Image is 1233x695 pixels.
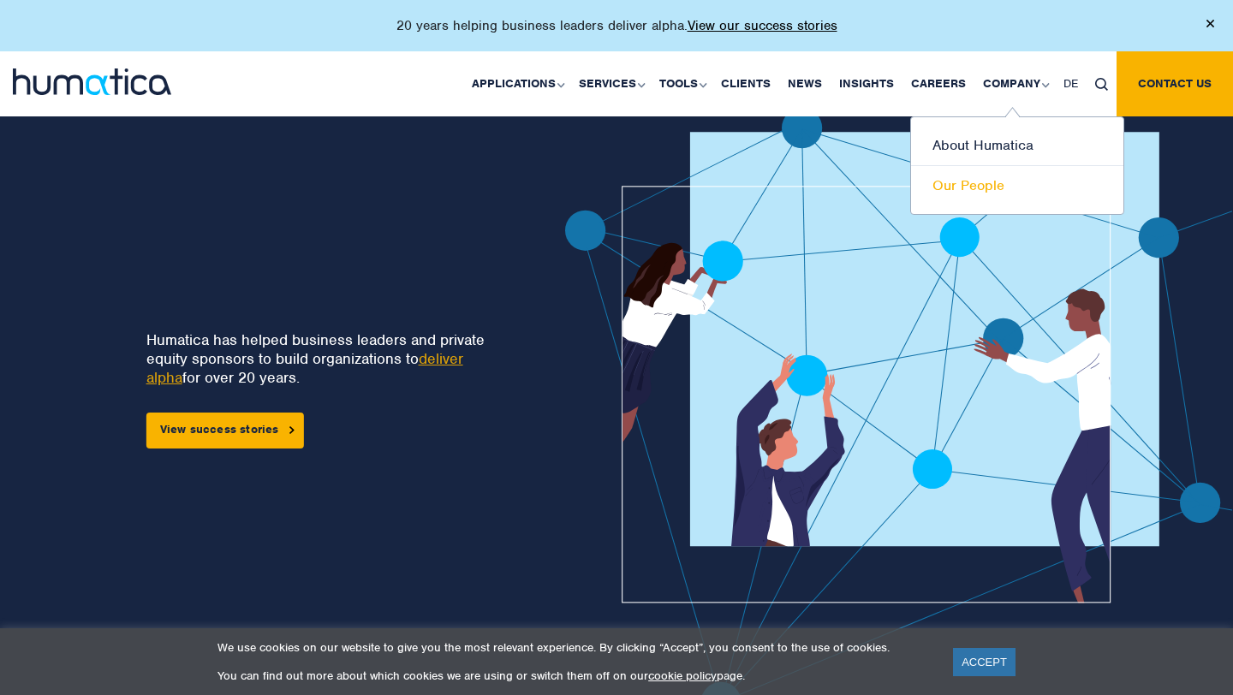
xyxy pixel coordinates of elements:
p: Humatica has helped business leaders and private equity sponsors to build organizations to for ov... [146,330,507,387]
a: About Humatica [911,126,1123,166]
a: DE [1055,51,1087,116]
a: Tools [651,51,712,116]
img: arrowicon [289,426,295,434]
a: View success stories [146,413,304,448]
p: We use cookies on our website to give you the most relevant experience. By clicking “Accept”, you... [217,640,932,655]
a: Services [570,51,651,116]
a: Careers [902,51,974,116]
a: Clients [712,51,779,116]
a: cookie policy [648,668,717,683]
p: You can find out more about which cookies we are using or switch them off on our page. [217,668,932,683]
span: DE [1063,76,1078,91]
a: deliver alpha [146,349,463,387]
a: View our success stories [688,17,837,34]
a: Contact us [1117,51,1233,116]
a: News [779,51,831,116]
img: search_icon [1095,78,1108,91]
p: 20 years helping business leaders deliver alpha. [396,17,837,34]
img: logo [13,68,171,95]
a: Company [974,51,1055,116]
a: ACCEPT [953,648,1016,676]
a: Applications [463,51,570,116]
a: Our People [911,166,1123,205]
a: Insights [831,51,902,116]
